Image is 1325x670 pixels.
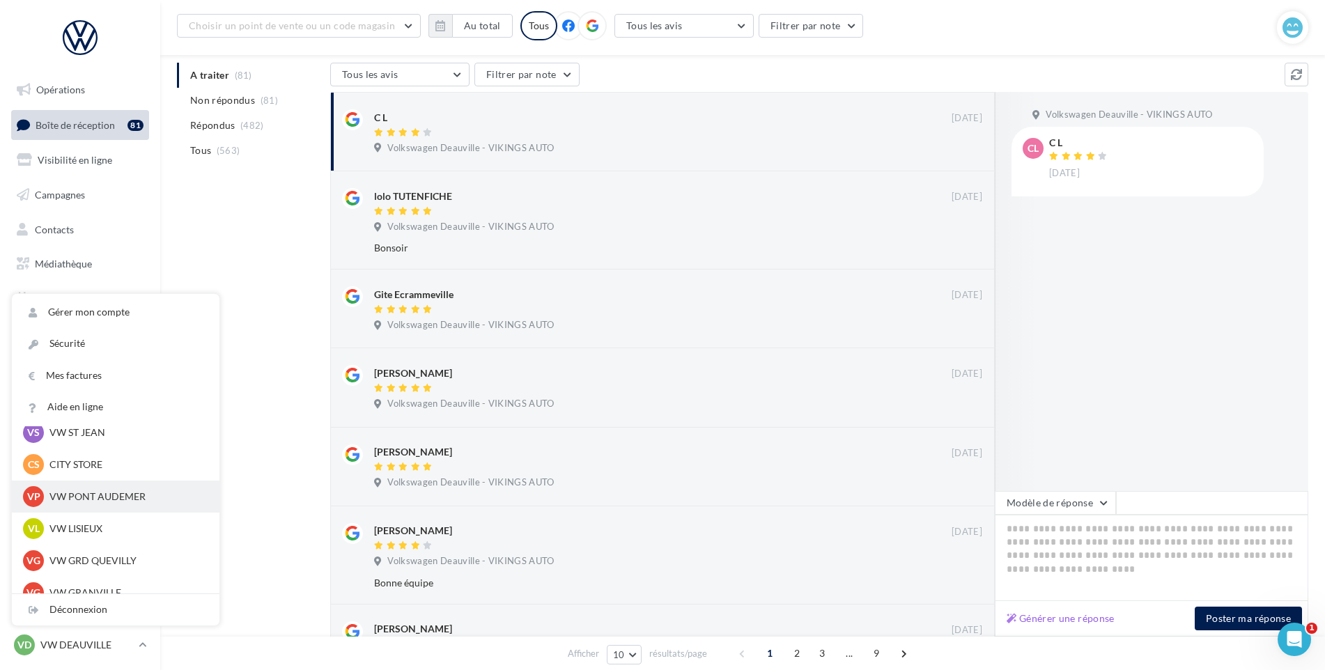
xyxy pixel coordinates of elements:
span: Calendrier [35,293,82,304]
a: Opérations [8,75,152,104]
div: [PERSON_NAME] [374,445,452,459]
span: [DATE] [952,289,982,302]
span: (81) [261,95,278,106]
span: VL [28,522,40,536]
div: Déconnexion [12,594,219,625]
div: Gite Ecrammeville [374,288,454,302]
span: 1 [1306,623,1317,634]
button: 10 [607,645,642,664]
span: (482) [240,120,264,131]
span: Médiathèque [35,258,92,270]
span: VD [17,638,31,652]
span: Volkswagen Deauville - VIKINGS AUTO [387,142,554,155]
span: 1 [759,642,781,664]
span: Opérations [36,84,85,95]
span: 2 [786,642,808,664]
div: Tous [520,11,557,40]
button: Filtrer par note [759,14,864,38]
span: résultats/page [649,647,707,660]
a: Visibilité en ligne [8,146,152,175]
span: 10 [613,649,625,660]
div: C L [374,111,387,125]
div: [PERSON_NAME] [374,524,452,538]
p: VW LISIEUX [49,522,203,536]
span: Répondus [190,118,235,132]
button: Au total [428,14,513,38]
p: VW ST JEAN [49,426,203,439]
a: Sécurité [12,328,219,359]
span: CL [1028,141,1039,155]
span: 3 [811,642,833,664]
p: VW DEAUVILLE [40,638,133,652]
button: Tous les avis [330,63,470,86]
p: CITY STORE [49,458,203,472]
div: C L [1049,138,1110,148]
a: Calendrier [8,284,152,313]
div: [PERSON_NAME] [374,622,452,636]
div: [PERSON_NAME] [374,366,452,380]
span: [DATE] [1049,167,1080,180]
p: VW PONT AUDEMER [49,490,203,504]
span: VP [27,490,40,504]
a: Aide en ligne [12,391,219,423]
button: Choisir un point de vente ou un code magasin [177,14,421,38]
div: lolo TUTENFICHE [374,189,452,203]
span: VG [26,586,40,600]
span: Volkswagen Deauville - VIKINGS AUTO [387,221,554,233]
span: Volkswagen Deauville - VIKINGS AUTO [387,398,554,410]
span: Non répondus [190,93,255,107]
a: Campagnes DataOnDemand [8,365,152,406]
span: Visibilité en ligne [38,154,112,166]
span: Volkswagen Deauville - VIKINGS AUTO [387,476,554,489]
a: Mes factures [12,360,219,391]
span: Campagnes [35,189,85,201]
button: Modèle de réponse [995,491,1116,515]
span: Tous les avis [342,68,398,80]
span: (563) [217,145,240,156]
span: Volkswagen Deauville - VIKINGS AUTO [387,555,554,568]
a: Gérer mon compte [12,297,219,328]
span: VG [26,554,40,568]
a: Campagnes [8,180,152,210]
span: Contacts [35,223,74,235]
p: VW GRANVILLE [49,586,203,600]
a: Contacts [8,215,152,244]
span: [DATE] [952,191,982,203]
span: [DATE] [952,624,982,637]
button: Au total [452,14,513,38]
a: PLV et print personnalisable [8,319,152,360]
span: Tous les avis [626,20,683,31]
iframe: Intercom live chat [1278,623,1311,656]
button: Générer une réponse [1001,610,1120,627]
p: VW GRD QUEVILLY [49,554,203,568]
span: [DATE] [952,447,982,460]
div: 81 [127,120,144,131]
span: [DATE] [952,368,982,380]
span: ... [838,642,860,664]
span: Choisir un point de vente ou un code magasin [189,20,395,31]
span: Volkswagen Deauville - VIKINGS AUTO [1046,109,1212,121]
span: CS [28,458,40,472]
span: 9 [865,642,888,664]
span: Boîte de réception [36,118,115,130]
span: Afficher [568,647,599,660]
span: VS [27,426,40,439]
a: Boîte de réception81 [8,110,152,140]
div: Bonsoir [374,241,892,255]
button: Tous les avis [614,14,754,38]
span: Tous [190,143,211,157]
span: [DATE] [952,112,982,125]
a: VD VW DEAUVILLE [11,632,149,658]
span: [DATE] [952,526,982,538]
a: Médiathèque [8,249,152,279]
button: Poster ma réponse [1195,607,1302,630]
button: Filtrer par note [474,63,580,86]
span: Volkswagen Deauville - VIKINGS AUTO [387,319,554,332]
div: Bonne équipe [374,576,892,590]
